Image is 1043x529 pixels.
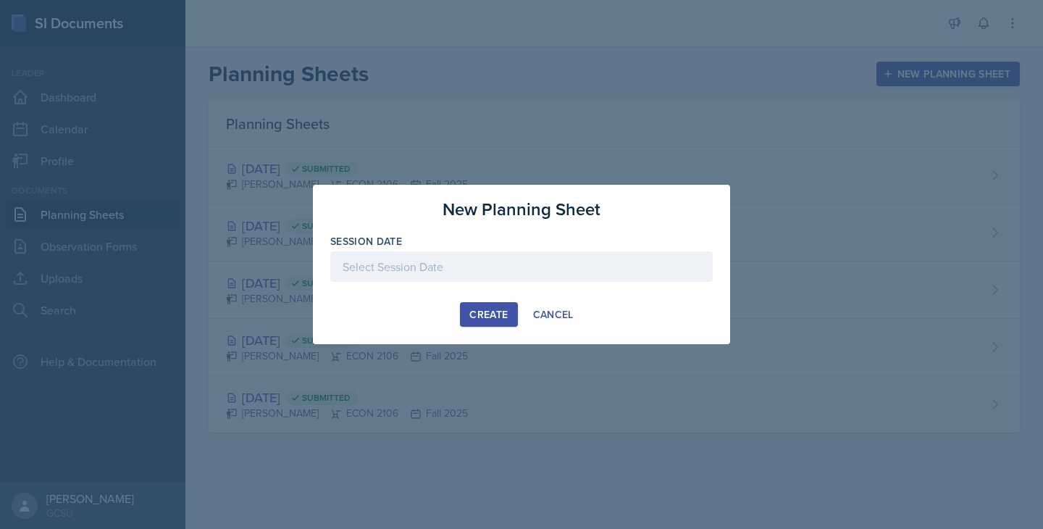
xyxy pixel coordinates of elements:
h3: New Planning Sheet [443,196,600,222]
button: Create [460,302,517,327]
button: Cancel [524,302,583,327]
div: Cancel [533,309,574,320]
div: Create [469,309,508,320]
label: Session Date [330,234,402,249]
